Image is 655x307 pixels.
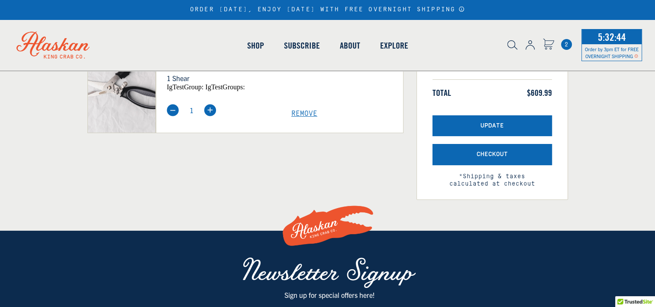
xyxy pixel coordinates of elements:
[250,289,409,300] p: Sign up for special offers here!
[585,46,639,59] span: Order by 3pm ET for FREE OVERNIGHT SHIPPING
[507,40,517,50] img: search
[432,144,552,165] button: Checkout
[88,35,156,133] img: AKC Stainless Steel Kitchen Shears - 1 Shear
[634,53,638,59] span: Shipping Notice Icon
[561,39,572,50] span: 2
[432,165,552,188] span: *Shipping & taxes calculated at checkout
[527,88,552,98] span: $609.99
[167,83,203,91] span: igTestGroup:
[4,20,102,71] img: Alaskan King Crab Co. logo
[477,151,508,158] span: Checkout
[205,83,245,91] span: igTestGroups:
[291,110,403,118] a: Remove
[432,115,552,137] button: Update
[432,88,451,98] span: Total
[237,21,274,70] a: Shop
[167,72,278,84] p: 1 Shear
[167,104,179,116] img: minus
[458,6,465,12] a: Announcement Bar Modal
[329,21,370,70] a: About
[595,28,628,46] span: 5:32:44
[526,40,535,50] img: account
[190,6,465,13] div: ORDER [DATE], ENJOY [DATE] WITH FREE OVERNIGHT SHIPPING
[561,39,572,50] a: Cart
[481,122,504,130] span: Update
[370,21,418,70] a: Explore
[543,39,554,51] a: Cart
[204,104,216,116] img: plus
[280,196,375,257] img: Alaskan King Crab Co. Logo
[274,21,329,70] a: Subscribe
